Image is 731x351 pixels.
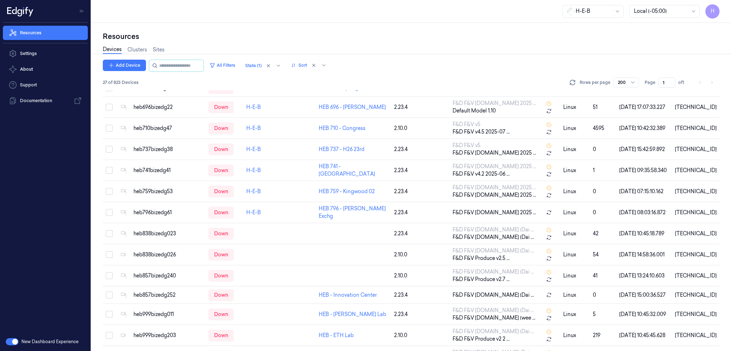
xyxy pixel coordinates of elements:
[593,251,614,259] div: 54
[103,46,122,54] a: Devices
[675,251,717,259] div: [TECHNICAL_ID]
[593,291,614,299] div: 0
[207,60,238,71] button: All Filters
[3,46,88,61] a: Settings
[319,292,377,298] a: HEB - Innovation Center
[619,104,669,111] div: [DATE] 17:07:33.227
[563,230,587,237] p: linux
[453,107,496,115] span: Default Model 1.10
[593,230,614,237] div: 42
[453,314,535,322] span: F&D F&V [DOMAIN_NAME] (wee ...
[208,186,234,197] div: down
[580,79,610,86] p: Rows per page
[319,311,386,317] a: HEB - [PERSON_NAME] Lab
[394,188,447,195] div: 2.23.4
[394,104,447,111] div: 2.23.4
[453,255,510,262] span: F&D F&V Produce v2.5 ...
[593,209,614,216] div: 0
[453,209,536,216] span: F&D F&V [DOMAIN_NAME] 2025 ...
[675,272,717,280] div: [TECHNICAL_ID]
[319,332,354,339] a: HEB - ETH Lab
[563,311,587,318] p: linux
[675,125,717,132] div: [TECHNICAL_ID]
[106,125,113,132] button: Select row
[319,146,364,152] a: HEB 737 - H26 23rd
[593,167,614,174] div: 1
[563,104,587,111] p: linux
[106,209,113,216] button: Select row
[106,230,113,237] button: Select row
[394,167,447,174] div: 2.23.4
[453,128,510,136] span: F&D F&V v4.5 2025-07 ...
[705,4,720,19] button: H
[394,209,447,216] div: 2.23.4
[319,125,365,131] a: HEB 710 - Congress
[593,332,614,339] div: 219
[619,332,669,339] div: [DATE] 10:45:45.628
[453,268,534,276] span: F&D F&V [DOMAIN_NAME] (Dai ...
[563,188,587,195] p: linux
[106,251,113,258] button: Select row
[593,125,614,132] div: 4595
[106,291,113,299] button: Select row
[675,311,717,318] div: [TECHNICAL_ID]
[675,146,717,153] div: [TECHNICAL_ID]
[133,332,203,339] div: heb999bizedg203
[319,163,375,177] a: HEB 741 - [GEOGRAPHIC_DATA]
[563,167,587,174] p: linux
[246,125,261,131] a: H-E-B
[133,209,203,216] div: heb796bizedg61
[453,191,536,199] span: F&D F&V [DOMAIN_NAME] 2025 ...
[563,332,587,339] p: linux
[106,188,113,195] button: Select row
[453,163,536,170] span: F&D F&V [DOMAIN_NAME] 2025 ...
[453,291,534,299] span: F&D F&V [DOMAIN_NAME] (Dai ...
[453,234,534,241] span: F&D F&V [DOMAIN_NAME] (Dai ...
[3,26,88,40] a: Resources
[133,146,203,153] div: heb737bizedg38
[103,31,720,41] div: Resources
[563,251,587,259] p: linux
[133,251,203,259] div: heb838bizedg026
[133,104,203,111] div: heb696bizedg22
[619,188,669,195] div: [DATE] 07:15:10.162
[394,125,447,132] div: 2.10.0
[563,291,587,299] p: linux
[208,165,234,176] div: down
[153,46,165,54] a: Sites
[394,291,447,299] div: 2.23.4
[563,209,587,216] p: linux
[453,226,534,234] span: F&D F&V [DOMAIN_NAME] (Dai ...
[319,85,358,91] a: HEB 610 - Spring
[394,272,447,280] div: 2.10.0
[76,5,88,17] button: Toggle Navigation
[675,332,717,339] div: [TECHNICAL_ID]
[563,272,587,280] p: linux
[133,311,203,318] div: heb999bizedg011
[678,79,690,86] span: of 1
[453,184,536,191] span: F&D F&V [DOMAIN_NAME] 2025 ...
[394,332,447,339] div: 2.10.0
[563,125,587,132] p: linux
[394,311,447,318] div: 2.23.4
[619,146,669,153] div: [DATE] 15:42:59.892
[675,188,717,195] div: [TECHNICAL_ID]
[453,170,510,178] span: F&D F&V v4.2 2025-06 ...
[675,167,717,174] div: [TECHNICAL_ID]
[593,146,614,153] div: 0
[106,332,113,339] button: Select row
[319,104,386,110] a: HEB 696 - [PERSON_NAME]
[133,291,203,299] div: heb857bizedg252
[208,249,234,260] div: down
[593,272,614,280] div: 41
[133,188,203,195] div: heb759bizedg53
[133,125,203,132] div: heb710bizedg47
[106,167,113,174] button: Select row
[133,272,203,280] div: heb857bizedg240
[619,230,669,237] div: [DATE] 10:45:18.789
[127,46,147,54] a: Clusters
[319,205,386,219] a: HEB 796 - [PERSON_NAME] Exchg
[208,289,234,301] div: down
[103,79,138,86] span: 27 of 823 Devices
